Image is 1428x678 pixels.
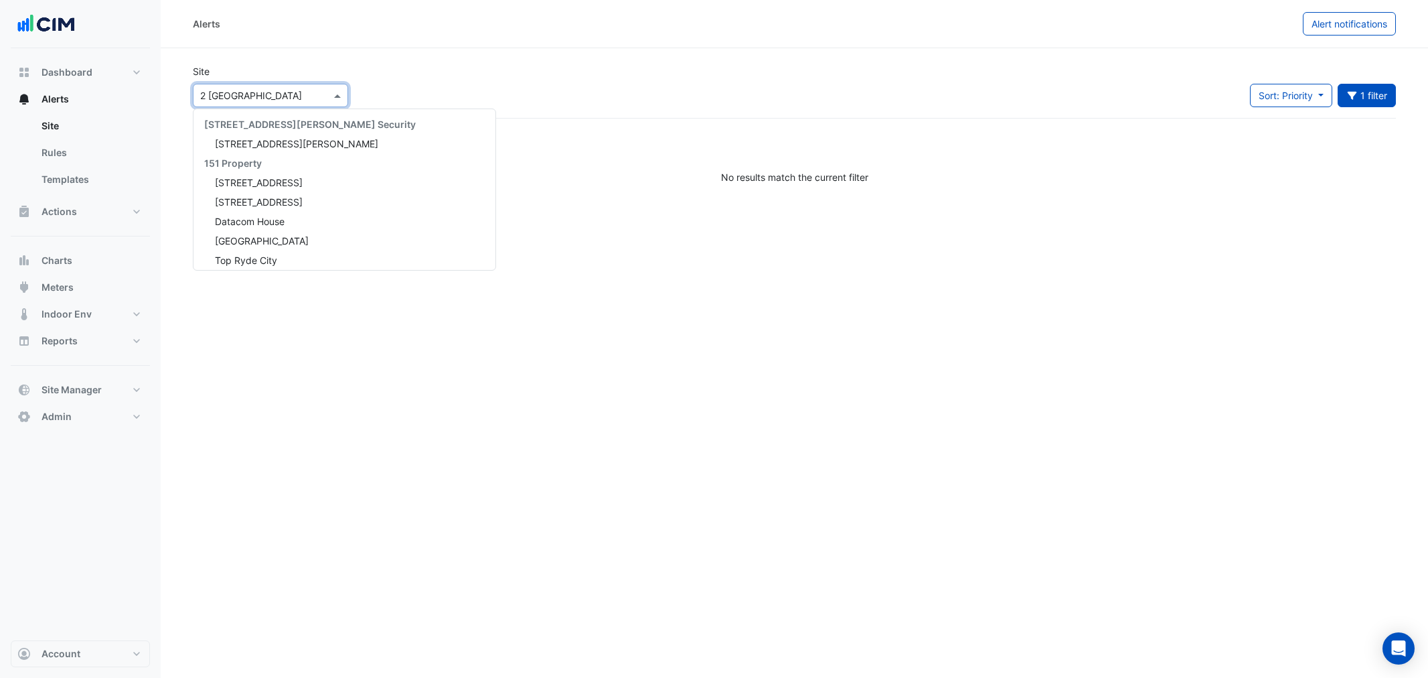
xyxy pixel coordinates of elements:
[193,64,210,78] label: Site
[42,308,92,321] span: Indoor Env
[11,377,150,403] button: Site Manager
[215,255,277,266] span: Top Ryde City
[42,92,69,106] span: Alerts
[11,198,150,225] button: Actions
[17,254,31,267] app-icon: Charts
[1312,18,1387,29] span: Alert notifications
[11,113,150,198] div: Alerts
[17,92,31,106] app-icon: Alerts
[1303,12,1396,36] button: Alert notifications
[16,11,76,38] img: Company Logo
[193,109,496,271] ng-dropdown-panel: Options list
[215,196,303,208] span: [STREET_ADDRESS]
[17,205,31,218] app-icon: Actions
[1259,90,1313,101] span: Sort: Priority
[215,138,378,149] span: [STREET_ADDRESS][PERSON_NAME]
[42,281,74,294] span: Meters
[17,334,31,348] app-icon: Reports
[11,328,150,354] button: Reports
[42,410,72,423] span: Admin
[42,66,92,79] span: Dashboard
[42,383,102,397] span: Site Manager
[1382,632,1415,665] div: Open Intercom Messenger
[1338,84,1397,107] button: 1 filter
[204,119,416,130] span: [STREET_ADDRESS][PERSON_NAME] Security
[42,334,78,348] span: Reports
[11,301,150,328] button: Indoor Env
[42,205,77,218] span: Actions
[31,113,150,139] a: Site
[215,216,285,227] span: Datacom House
[11,640,150,667] button: Account
[17,410,31,423] app-icon: Admin
[17,383,31,397] app-icon: Site Manager
[11,247,150,274] button: Charts
[1250,84,1332,107] button: Sort: Priority
[42,254,72,267] span: Charts
[11,59,150,86] button: Dashboard
[215,177,303,188] span: [STREET_ADDRESS]
[11,86,150,113] button: Alerts
[17,281,31,294] app-icon: Meters
[17,308,31,321] app-icon: Indoor Env
[17,66,31,79] app-icon: Dashboard
[204,157,262,169] span: 151 Property
[42,647,80,661] span: Account
[11,274,150,301] button: Meters
[31,139,150,166] a: Rules
[193,17,220,31] div: Alerts
[11,403,150,430] button: Admin
[31,166,150,193] a: Templates
[193,170,1396,184] div: No results match the current filter
[215,235,309,247] span: [GEOGRAPHIC_DATA]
